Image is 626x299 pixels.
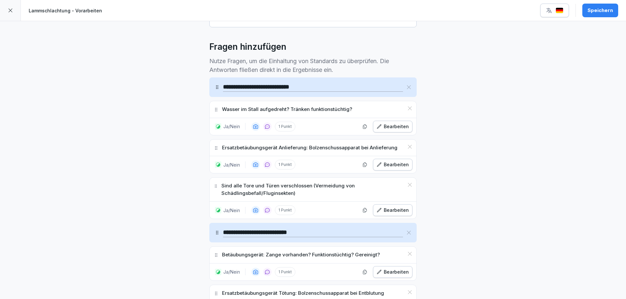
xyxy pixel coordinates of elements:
[373,159,412,170] button: Bearbeiten
[377,268,409,276] div: Bearbeiten
[275,160,295,170] p: 1 Punkt
[223,161,240,168] p: Ja/Nein
[29,7,102,14] p: Lammschlachtung - Vorarbeiten
[221,182,404,197] p: Sind alle Tore und Türen verschlossen (Vermeidung von Schädlingsbefall/Fluginsekten)
[377,123,409,130] div: Bearbeiten
[275,122,295,131] p: 1 Punkt
[377,161,409,168] div: Bearbeiten
[223,268,240,275] p: Ja/Nein
[222,251,380,259] p: Betäubungsgerät: Zange vorhanden? Funktionstüchtig? Gereinigt?
[275,205,295,215] p: 1 Punkt
[209,57,417,74] p: Nutze Fragen, um die Einhaltung von Standards zu überprüfen. Die Antworten fließen direkt in die ...
[377,207,409,214] div: Bearbeiten
[222,106,352,113] p: Wasser im Stall aufgedreht? Tränken funktionstüchtig?
[222,144,397,152] p: Ersatzbetäubungsgerät Anlieferung: Bolzenschussapparat bei Anlieferung
[223,123,240,130] p: Ja/Nein
[222,290,384,297] p: Ersatzbetäubungsgerät Tötung: Bolzenschussapparat bei Entblutung
[556,7,563,14] img: de.svg
[373,266,412,278] button: Bearbeiten
[223,207,240,214] p: Ja/Nein
[373,204,412,216] button: Bearbeiten
[209,40,286,53] h2: Fragen hinzufügen
[582,4,618,17] button: Speichern
[275,267,295,277] p: 1 Punkt
[588,7,613,14] div: Speichern
[373,121,412,132] button: Bearbeiten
